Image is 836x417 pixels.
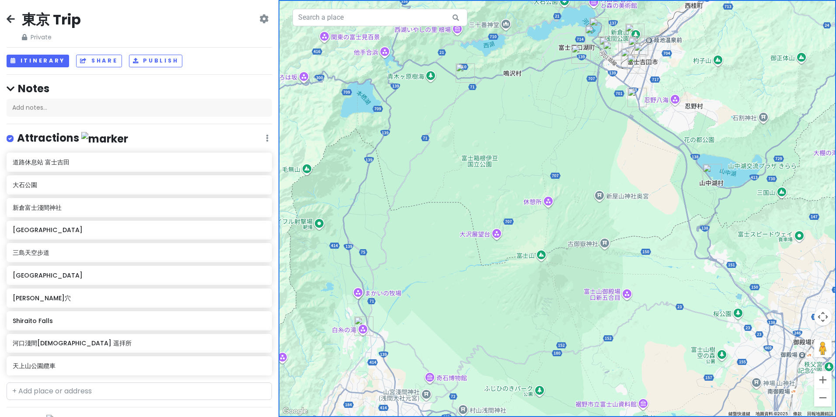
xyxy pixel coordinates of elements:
h4: Notes [7,82,272,95]
div: 富士吉田市 [634,43,653,62]
div: Tobari [628,37,648,56]
button: Publish [129,55,183,67]
button: 縮小 [814,389,832,407]
h2: 東京 Trip [22,10,81,29]
div: 新倉富士淺間神社 [625,24,644,43]
div: 炭焼ところ SUMIYAKI TOCORO. [585,25,604,45]
img: Google [281,406,310,417]
div: 天上山公園纜車 [589,17,609,37]
span: 地圖資料 ©2025 [756,411,788,416]
h6: Shiraito Falls [13,317,266,325]
button: 地圖攝影機控制項 [814,308,832,326]
div: 山中湖村 [703,164,722,183]
div: Add notes... [7,99,272,117]
div: MYSTAYS 富士山展望温泉酒店 [599,37,619,56]
h6: [GEOGRAPHIC_DATA] [13,271,266,279]
div: Shiraito Falls [354,316,373,336]
h6: [PERSON_NAME]穴 [13,294,266,302]
h6: 道路休息站 富士吉田 [13,158,266,166]
h6: 大石公園 [13,181,266,189]
div: Yakiniku Seizaemon Fuji-Q Highland Station [603,41,622,60]
a: 條款 (在新分頁中開啟) [793,411,802,416]
h4: Attractions [17,131,128,146]
div: 道路休息站 富士吉田 [627,88,647,107]
img: marker [81,132,128,146]
button: 鍵盤快速鍵 [728,411,750,417]
a: 在 Google 地圖上開啟這個區域 (開啟新視窗) [281,406,310,417]
div: 寿海 [627,54,646,73]
input: + Add place or address [7,382,272,400]
div: 鳴澤冰穴 [456,63,475,83]
button: Itinerary [7,55,69,67]
button: Share [76,55,122,67]
div: sai Breakfast and Cafe [621,49,640,68]
button: 將衣夾人拖曳到地圖上，就能開啟街景服務 [814,340,832,357]
h6: [GEOGRAPHIC_DATA] [13,226,266,234]
h6: 河口淺間[DEMOGRAPHIC_DATA] 遥拝所 [13,339,266,347]
span: Private [22,32,81,42]
a: 回報地圖錯誤 [807,411,833,416]
button: 放大 [814,371,832,389]
div: 麓 -ROKU- [630,36,649,55]
h6: 天上山公園纜車 [13,362,266,370]
input: Search a place [293,9,467,26]
div: Kitami [571,45,591,64]
h6: 三島天空步道 [13,249,266,257]
h6: 新倉富士淺間神社 [13,204,266,212]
